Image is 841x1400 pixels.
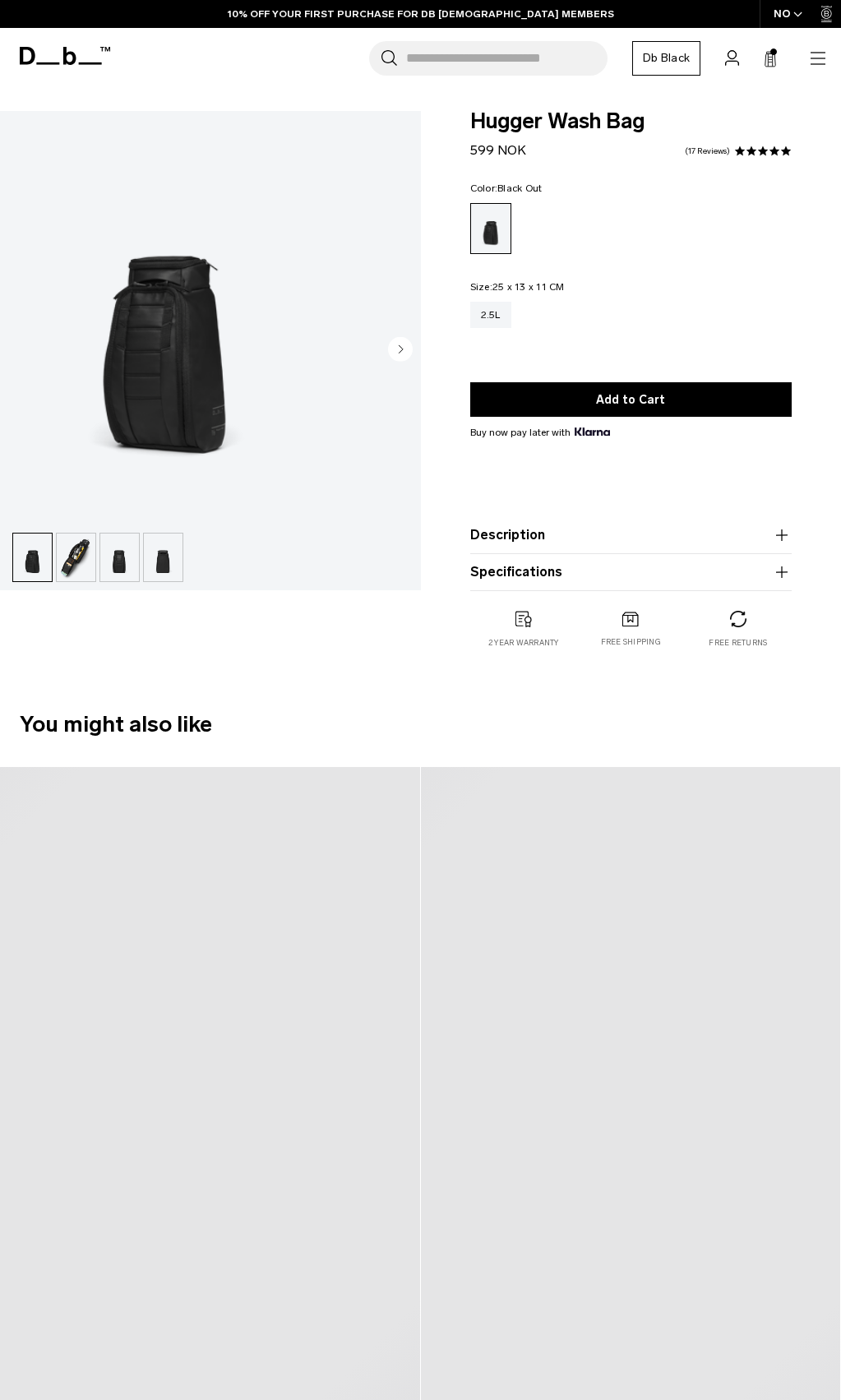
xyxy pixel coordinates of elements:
span: Black Out [497,183,542,194]
button: Add to Cart [470,382,792,417]
span: Hugger Wash Bag [470,111,792,132]
a: Black Out [470,203,511,254]
button: Hugger Wash Bag Black Out [99,533,140,582]
button: Next slide [388,336,413,364]
button: Hugger Wash Bag Black Out [143,533,183,582]
img: Hugger Wash Bag Black Out [57,534,95,581]
a: 10% OFF YOUR FIRST PURCHASE FOR DB [DEMOGRAPHIC_DATA] MEMBERS [228,7,614,21]
img: {"height" => 20, "alt" => "Klarna"} [575,427,610,436]
button: Specifications [470,562,792,582]
span: Buy now pay later with [470,425,610,440]
img: Hugger Wash Bag Black Out [144,534,183,581]
legend: Size: [470,282,565,292]
a: 17 reviews [685,147,730,155]
img: Hugger Wash Bag Black Out [13,534,52,581]
h2: You might also like [20,708,821,742]
p: Free returns [709,637,767,649]
button: Hugger Wash Bag Black Out [56,533,96,582]
legend: Color: [470,183,543,193]
button: Hugger Wash Bag Black Out [12,533,53,582]
img: Hugger Wash Bag Black Out [100,534,139,581]
p: 2 year warranty [488,637,559,649]
p: Free shipping [601,636,661,648]
a: Db Black [632,41,700,76]
span: 25 x 13 x 11 CM [492,281,565,293]
a: 2.5L [470,302,511,328]
button: Description [470,525,792,545]
span: 599 NOK [470,142,526,158]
